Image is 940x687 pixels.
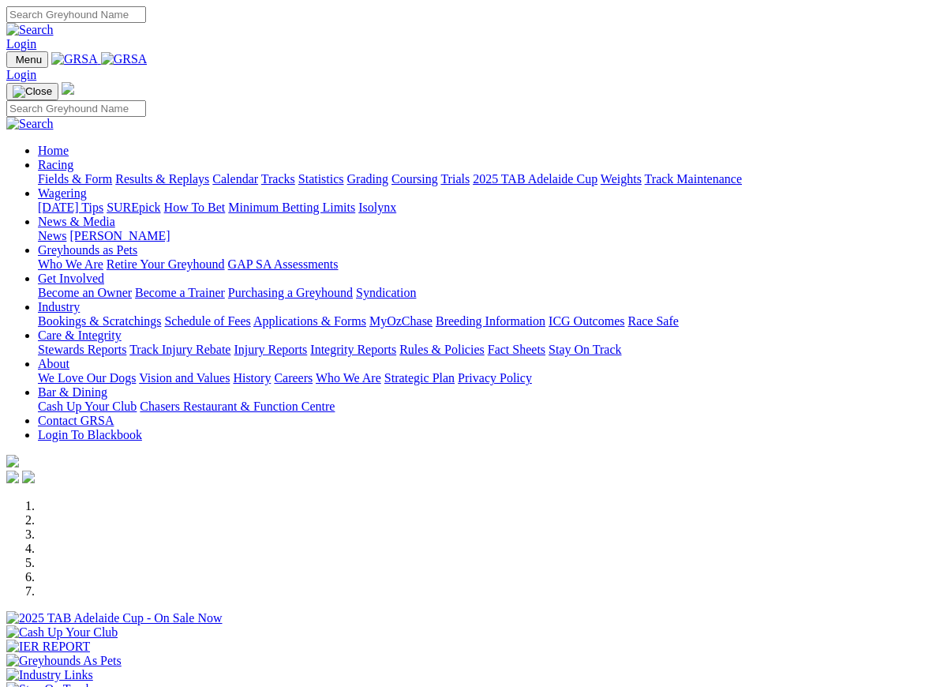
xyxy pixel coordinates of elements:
[212,172,258,186] a: Calendar
[473,172,597,186] a: 2025 TAB Adelaide Cup
[316,371,381,385] a: Who We Are
[38,286,132,299] a: Become an Owner
[38,371,136,385] a: We Love Our Dogs
[38,343,126,356] a: Stewards Reports
[16,54,42,66] span: Menu
[38,400,137,413] a: Cash Up Your Club
[38,229,934,243] div: News & Media
[6,51,48,68] button: Toggle navigation
[38,257,934,272] div: Greyhounds as Pets
[436,314,545,328] a: Breeding Information
[38,385,107,399] a: Bar & Dining
[440,172,470,186] a: Trials
[115,172,209,186] a: Results & Replays
[6,455,19,467] img: logo-grsa-white.png
[38,343,934,357] div: Care & Integrity
[298,172,344,186] a: Statistics
[6,68,36,81] a: Login
[135,286,225,299] a: Become a Trainer
[38,314,934,328] div: Industry
[6,471,19,483] img: facebook.svg
[164,314,250,328] a: Schedule of Fees
[38,400,934,414] div: Bar & Dining
[228,257,339,271] a: GAP SA Assessments
[38,229,66,242] a: News
[129,343,230,356] a: Track Injury Rebate
[38,158,73,171] a: Racing
[347,172,388,186] a: Grading
[627,314,678,328] a: Race Safe
[488,343,545,356] a: Fact Sheets
[228,201,355,214] a: Minimum Betting Limits
[38,201,934,215] div: Wagering
[38,172,934,186] div: Racing
[356,286,416,299] a: Syndication
[164,201,226,214] a: How To Bet
[38,243,137,257] a: Greyhounds as Pets
[38,172,112,186] a: Fields & Form
[6,83,58,100] button: Toggle navigation
[458,371,532,385] a: Privacy Policy
[101,52,148,66] img: GRSA
[139,371,230,385] a: Vision and Values
[6,668,93,682] img: Industry Links
[107,201,160,214] a: SUREpick
[233,371,271,385] a: History
[358,201,396,214] a: Isolynx
[261,172,295,186] a: Tracks
[38,272,104,285] a: Get Involved
[62,82,74,95] img: logo-grsa-white.png
[38,215,115,228] a: News & Media
[6,6,146,23] input: Search
[107,257,225,271] a: Retire Your Greyhound
[601,172,642,186] a: Weights
[38,286,934,300] div: Get Involved
[6,640,90,654] img: IER REPORT
[6,100,146,117] input: Search
[38,314,161,328] a: Bookings & Scratchings
[38,328,122,342] a: Care & Integrity
[6,117,54,131] img: Search
[38,414,114,427] a: Contact GRSA
[253,314,366,328] a: Applications & Forms
[38,371,934,385] div: About
[38,300,80,313] a: Industry
[38,357,69,370] a: About
[310,343,396,356] a: Integrity Reports
[6,611,223,625] img: 2025 TAB Adelaide Cup - On Sale Now
[549,314,624,328] a: ICG Outcomes
[6,654,122,668] img: Greyhounds As Pets
[645,172,742,186] a: Track Maintenance
[6,37,36,51] a: Login
[38,257,103,271] a: Who We Are
[369,314,433,328] a: MyOzChase
[234,343,307,356] a: Injury Reports
[6,625,118,640] img: Cash Up Your Club
[6,23,54,37] img: Search
[38,428,142,441] a: Login To Blackbook
[399,343,485,356] a: Rules & Policies
[391,172,438,186] a: Coursing
[13,85,52,98] img: Close
[274,371,313,385] a: Careers
[384,371,455,385] a: Strategic Plan
[549,343,621,356] a: Stay On Track
[140,400,335,413] a: Chasers Restaurant & Function Centre
[38,144,69,157] a: Home
[38,201,103,214] a: [DATE] Tips
[38,186,87,200] a: Wagering
[51,52,98,66] img: GRSA
[228,286,353,299] a: Purchasing a Greyhound
[69,229,170,242] a: [PERSON_NAME]
[22,471,35,483] img: twitter.svg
